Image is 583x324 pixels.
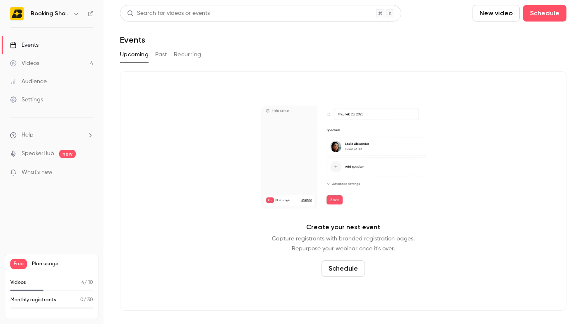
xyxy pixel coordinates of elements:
button: New video [473,5,520,22]
button: Recurring [174,48,202,61]
span: Plan usage [32,261,93,267]
p: Videos [10,279,26,286]
p: Capture registrants with branded registration pages. Repurpose your webinar once it's over. [272,234,415,254]
button: Upcoming [120,48,149,61]
p: / 30 [80,296,93,304]
span: 4 [82,280,84,285]
div: Settings [10,96,43,104]
div: Events [10,41,38,49]
img: Booking Shake [10,7,24,20]
button: Past [155,48,167,61]
a: SpeakerHub [22,149,54,158]
span: What's new [22,168,53,177]
h1: Events [120,35,145,45]
iframe: Noticeable Trigger [84,169,94,176]
p: Monthly registrants [10,296,56,304]
button: Schedule [321,260,365,277]
span: 0 [80,298,84,302]
div: Audience [10,77,47,86]
p: / 10 [82,279,93,286]
span: Free [10,259,27,269]
button: Schedule [523,5,566,22]
p: Create your next event [306,222,380,232]
span: new [59,150,76,158]
div: Videos [10,59,39,67]
h6: Booking Shake [31,10,70,18]
span: Help [22,131,34,139]
div: Search for videos or events [127,9,210,18]
li: help-dropdown-opener [10,131,94,139]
